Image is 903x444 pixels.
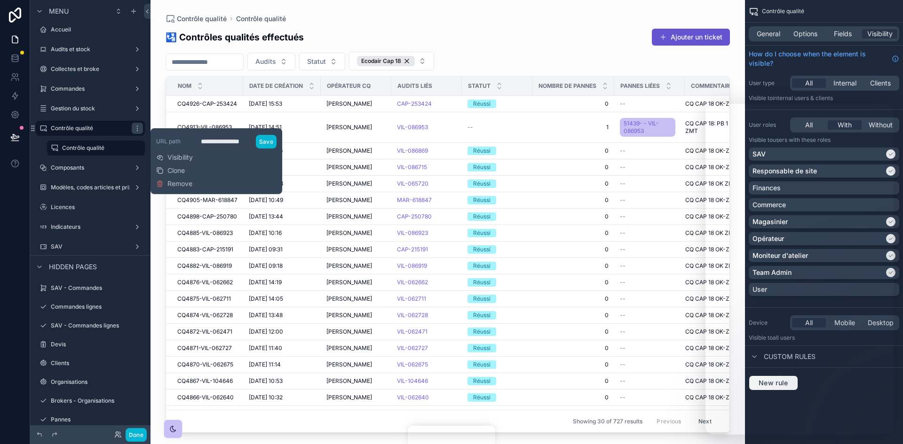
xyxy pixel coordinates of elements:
[36,412,145,427] a: Pannes
[620,82,660,90] span: Pannes liées
[49,7,69,16] span: Menu
[749,79,786,87] label: User type
[867,29,893,39] span: Visibility
[51,203,143,211] label: Licences
[156,153,193,162] button: Visibility
[51,26,143,33] label: Accueil
[36,101,145,116] a: Gestion du stock
[749,94,899,102] p: Visible to
[833,78,856,88] span: Internal
[36,239,145,254] a: SAV
[36,62,145,77] a: Collectes et broke
[36,393,145,408] a: Brokers - Organisations
[327,82,371,90] span: Opérateur CQ
[36,299,145,314] a: Commandes lignes
[36,356,145,371] a: Clients
[126,428,147,442] button: Done
[167,166,185,175] span: Clone
[692,414,718,428] button: Next
[249,82,303,90] span: Date de création
[51,284,143,292] label: SAV - Commandes
[757,29,780,39] span: General
[51,359,143,367] label: Clients
[51,164,130,171] label: Composants
[51,65,130,73] label: Collectes et broke
[47,140,145,156] a: Contrôle qualité
[36,219,145,234] a: Indicateurs
[178,82,191,90] span: Nom
[36,180,145,195] a: Modèles, codes articles et prix
[749,49,888,68] span: How do I choose when the element is visible?
[773,94,833,101] span: Internal users & clients
[167,153,193,162] span: Visibility
[51,243,130,250] label: SAV
[51,85,130,93] label: Commandes
[749,49,899,68] a: How do I choose when the element is visible?
[51,125,126,132] label: Contrôle qualité
[156,179,192,188] button: Remove
[36,318,145,333] a: SAV - Commandes lignes
[51,378,143,386] label: Organisations
[691,82,733,90] span: Commentaire
[36,200,145,215] a: Licences
[36,160,145,175] a: Composants
[36,42,145,57] a: Audits et stock
[51,341,143,348] label: Devis
[51,223,130,231] label: Indicateurs
[51,416,143,423] label: Pannes
[36,121,145,136] a: Contrôle qualité
[705,104,894,435] iframe: Intercom live chat
[51,322,143,329] label: SAV - Commandes lignes
[51,397,143,405] label: Brokers - Organisations
[36,22,145,37] a: Accueil
[167,179,192,188] span: Remove
[62,144,139,152] label: Contrôle qualité
[36,374,145,389] a: Organisations
[36,81,145,96] a: Commandes
[793,29,817,39] span: Options
[397,82,432,90] span: Audits liés
[762,8,804,15] span: Contrôle qualité
[51,105,130,112] label: Gestion du stock
[156,166,192,175] button: Clone
[49,262,97,272] span: Hidden pages
[256,135,277,148] button: Save
[468,82,491,90] span: Statut
[805,78,813,88] span: All
[573,418,642,425] span: Showing 30 of 727 results
[51,46,130,53] label: Audits et stock
[36,337,145,352] a: Devis
[51,303,143,311] label: Commandes lignes
[36,280,145,296] a: SAV - Commandes
[539,82,596,90] span: Nombre de pannes
[834,29,852,39] span: Fields
[870,78,891,88] span: Clients
[51,184,132,191] label: Modèles, codes articles et prix
[156,138,194,145] label: URL path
